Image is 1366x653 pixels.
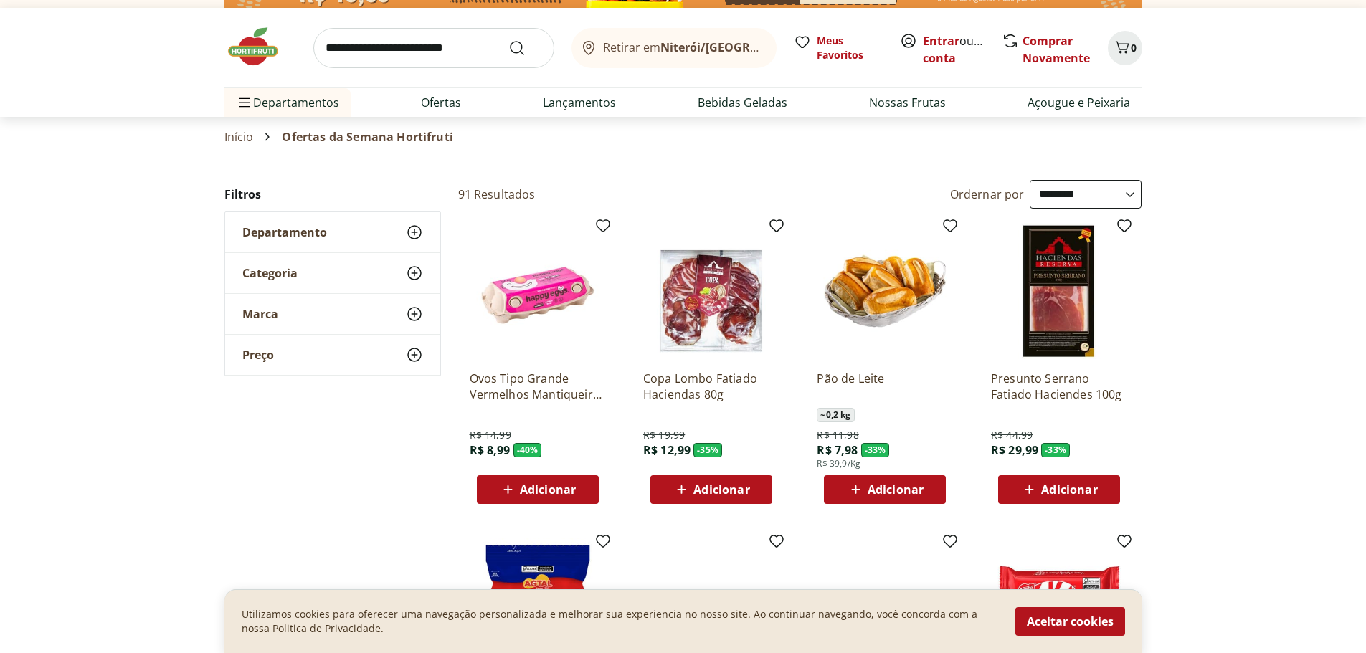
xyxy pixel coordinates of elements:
[242,225,327,239] span: Departamento
[817,408,854,422] span: ~ 0,2 kg
[543,94,616,111] a: Lançamentos
[421,94,461,111] a: Ofertas
[817,223,953,359] img: Pão de Leite
[824,475,946,504] button: Adicionar
[817,34,883,62] span: Meus Favoritos
[236,85,253,120] button: Menu
[242,307,278,321] span: Marca
[236,85,339,120] span: Departamentos
[224,25,296,68] img: Hortifruti
[1023,33,1090,66] a: Comprar Novamente
[1108,31,1142,65] button: Carrinho
[603,41,762,54] span: Retirar em
[923,32,987,67] span: ou
[477,475,599,504] button: Adicionar
[991,442,1038,458] span: R$ 29,99
[991,428,1033,442] span: R$ 44,99
[643,371,779,402] a: Copa Lombo Fatiado Haciendas 80g
[242,348,274,362] span: Preço
[660,39,824,55] b: Niterói/[GEOGRAPHIC_DATA]
[991,223,1127,359] img: Presunto Serrano Fatiado Haciendes 100g
[643,223,779,359] img: Copa Lombo Fatiado Haciendas 80g
[470,371,606,402] a: Ovos Tipo Grande Vermelhos Mantiqueira Happy Eggs 10 Unidades
[282,130,452,143] span: Ofertas da Semana Hortifruti
[650,475,772,504] button: Adicionar
[1041,484,1097,495] span: Adicionar
[513,443,542,457] span: - 40 %
[693,484,749,495] span: Adicionar
[923,33,959,49] a: Entrar
[470,428,511,442] span: R$ 14,99
[817,442,858,458] span: R$ 7,98
[991,371,1127,402] a: Presunto Serrano Fatiado Haciendes 100g
[1041,443,1070,457] span: - 33 %
[693,443,722,457] span: - 35 %
[520,484,576,495] span: Adicionar
[698,94,787,111] a: Bebidas Geladas
[225,212,440,252] button: Departamento
[868,484,924,495] span: Adicionar
[470,223,606,359] img: Ovos Tipo Grande Vermelhos Mantiqueira Happy Eggs 10 Unidades
[643,428,685,442] span: R$ 19,99
[242,607,998,636] p: Utilizamos cookies para oferecer uma navegação personalizada e melhorar sua experiencia no nosso ...
[817,371,953,402] a: Pão de Leite
[643,442,691,458] span: R$ 12,99
[470,442,511,458] span: R$ 8,99
[817,428,858,442] span: R$ 11,98
[923,33,1002,66] a: Criar conta
[869,94,946,111] a: Nossas Frutas
[224,130,254,143] a: Início
[313,28,554,68] input: search
[861,443,890,457] span: - 33 %
[242,266,298,280] span: Categoria
[225,253,440,293] button: Categoria
[1015,607,1125,636] button: Aceitar cookies
[571,28,777,68] button: Retirar emNiterói/[GEOGRAPHIC_DATA]
[1131,41,1137,54] span: 0
[1028,94,1130,111] a: Açougue e Peixaria
[225,294,440,334] button: Marca
[794,34,883,62] a: Meus Favoritos
[458,186,536,202] h2: 91 Resultados
[225,335,440,375] button: Preço
[817,458,860,470] span: R$ 39,9/Kg
[508,39,543,57] button: Submit Search
[224,180,441,209] h2: Filtros
[950,186,1025,202] label: Ordernar por
[998,475,1120,504] button: Adicionar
